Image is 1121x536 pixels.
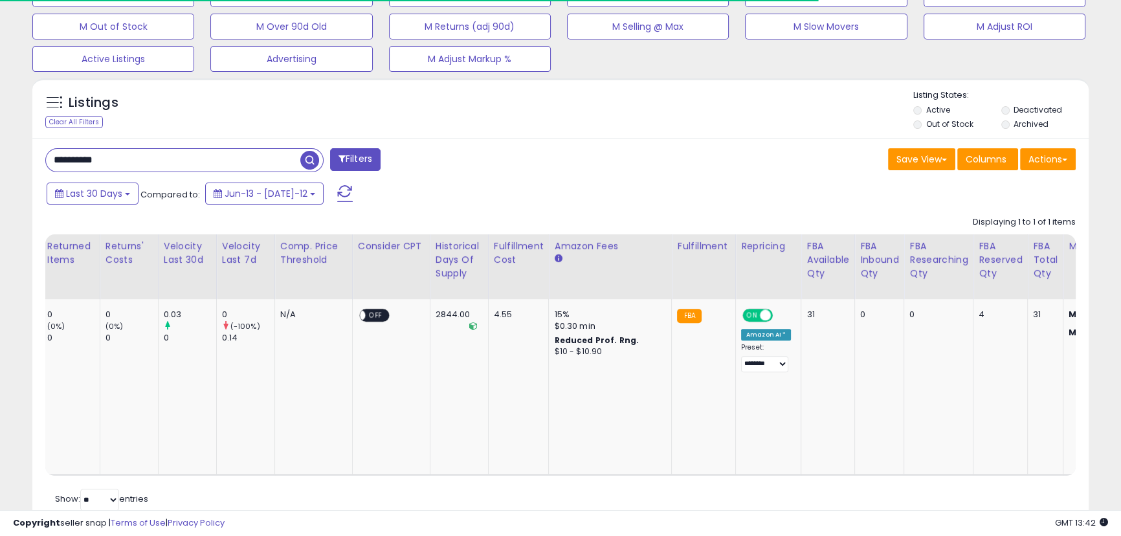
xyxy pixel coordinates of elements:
div: FBA Total Qty [1033,240,1058,280]
label: Active [926,104,949,115]
strong: Max: [1069,326,1091,339]
a: Terms of Use [111,517,166,529]
span: Jun-13 - [DATE]-12 [225,187,307,200]
button: Columns [957,148,1018,170]
div: 0 [860,309,894,320]
button: Active Listings [32,46,194,72]
button: M Selling @ Max [567,14,729,39]
button: M Out of Stock [32,14,194,39]
span: OFF [365,310,386,321]
div: 15% [554,309,661,320]
small: (-100%) [230,321,260,331]
p: Listing States: [913,89,1089,102]
div: FBA inbound Qty [860,240,899,280]
label: Archived [1014,118,1049,129]
div: 4 [979,309,1017,320]
div: Returns' Costs [105,240,153,267]
div: Velocity Last 30d [164,240,211,267]
div: Fulfillment [677,240,729,253]
button: Filters [330,148,381,171]
div: 0.03 [164,309,216,320]
div: Repricing [741,240,796,253]
button: M Adjust ROI [924,14,1085,39]
div: Amazon Fees [554,240,666,253]
div: Historical Days Of Supply [436,240,483,280]
div: Clear All Filters [45,116,103,128]
div: seller snap | | [13,517,225,530]
span: ON [744,310,760,321]
b: Reduced Prof. Rng. [554,335,639,346]
div: 0 [105,309,158,320]
label: Out of Stock [926,118,973,129]
div: Returned Items [47,240,94,267]
span: Last 30 Days [66,187,122,200]
div: Comp. Price Threshold [280,240,347,267]
button: M Over 90d Old [210,14,372,39]
span: Show: entries [55,493,148,505]
button: M Slow Movers [745,14,907,39]
label: Deactivated [1014,104,1062,115]
div: Preset: [741,343,792,372]
div: 0 [909,309,963,320]
button: Advertising [210,46,372,72]
div: $10 - $10.90 [554,346,661,357]
div: 0 [47,332,100,344]
small: (0%) [47,321,65,331]
small: FBA [677,309,701,323]
div: 2844.00 [436,309,478,320]
span: Columns [966,153,1006,166]
button: Actions [1020,148,1076,170]
button: Last 30 Days [47,183,139,205]
div: 0 [47,309,100,320]
div: 4.55 [494,309,539,320]
div: $0.30 min [554,320,661,332]
span: Compared to: [140,188,200,201]
div: FBA Available Qty [806,240,849,280]
button: M Returns (adj 90d) [389,14,551,39]
div: 0 [164,332,216,344]
a: Privacy Policy [168,517,225,529]
small: (0%) [105,321,124,331]
div: Fulfillment Cost [494,240,544,267]
div: 0 [105,332,158,344]
span: 2025-08-12 13:42 GMT [1055,517,1108,529]
div: Consider CPT [358,240,425,253]
span: OFF [771,310,792,321]
strong: Min: [1069,308,1088,320]
div: Displaying 1 to 1 of 1 items [973,216,1076,229]
button: Jun-13 - [DATE]-12 [205,183,324,205]
div: FBA Reserved Qty [979,240,1022,280]
div: N/A [280,309,342,320]
small: Amazon Fees. [554,253,562,265]
div: 31 [806,309,844,320]
div: Amazon AI * [741,329,792,341]
div: 0.14 [222,332,274,344]
button: Save View [888,148,955,170]
div: 0 [222,309,274,320]
div: Velocity Last 7d [222,240,269,267]
div: FBA Researching Qty [909,240,968,280]
strong: Copyright [13,517,60,529]
h5: Listings [69,94,118,112]
div: 31 [1033,309,1053,320]
button: M Adjust Markup % [389,46,551,72]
